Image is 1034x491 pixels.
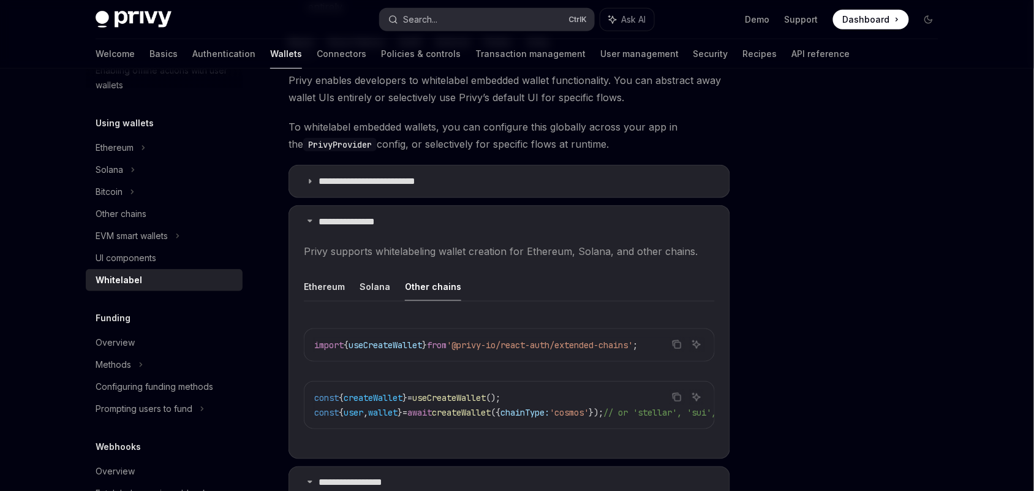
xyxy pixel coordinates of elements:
span: }); [589,407,603,418]
h5: Webhooks [96,440,141,454]
span: const [314,392,339,403]
a: Security [693,39,728,69]
span: Ask AI [621,13,646,26]
a: Support [785,13,818,26]
span: , [363,407,368,418]
div: Whitelabel [96,273,142,287]
div: Search... [403,12,437,27]
a: Other chains [86,203,243,225]
span: Dashboard [843,13,890,26]
button: Ask AI [600,9,654,31]
a: Wallets [270,39,302,69]
span: 'cosmos' [549,407,589,418]
a: Overview [86,332,243,354]
span: chainType: [500,407,549,418]
span: } [422,340,427,351]
div: Overview [96,464,135,479]
a: Authentication [192,39,255,69]
a: Dashboard [833,10,909,29]
span: // or 'stellar', 'sui', etc. [603,407,741,418]
div: Solana [96,162,123,177]
h5: Using wallets [96,116,154,131]
button: Ask AI [689,389,704,405]
a: API reference [792,39,850,69]
span: (); [486,392,500,403]
button: Search...CtrlK [380,9,594,31]
a: Demo [745,13,770,26]
span: } [402,392,407,403]
a: Configuring funding methods [86,376,243,398]
span: useCreateWallet [412,392,486,403]
a: UI components [86,247,243,269]
span: Ctrl K [568,15,587,25]
details: **** **** *****Privy supports whitelabeling wallet creation for Ethereum, Solana, and other chain... [289,205,730,459]
button: Other chains [405,272,461,301]
div: UI components [96,251,156,265]
span: = [407,392,412,403]
span: from [427,340,447,351]
div: Configuring funding methods [96,379,213,394]
div: Methods [96,357,131,372]
a: Connectors [317,39,366,69]
span: user [344,407,363,418]
div: EVM smart wallets [96,229,168,243]
span: To whitelabel embedded wallets, you can configure this globally across your app in the config, or... [289,118,730,153]
span: = [402,407,407,418]
span: { [339,392,344,403]
h5: Funding [96,311,130,325]
a: Policies & controls [381,39,461,69]
span: await [407,407,432,418]
span: ({ [491,407,500,418]
span: import [314,340,344,351]
div: Ethereum [96,140,134,155]
span: createWallet [432,407,491,418]
span: useCreateWallet [349,340,422,351]
a: Transaction management [475,39,586,69]
span: wallet [368,407,398,418]
span: } [398,407,402,418]
div: Prompting users to fund [96,402,192,416]
span: { [344,340,349,351]
a: Welcome [96,39,135,69]
code: PrivyProvider [303,138,377,151]
span: '@privy-io/react-auth/extended-chains' [447,340,633,351]
button: Ask AI [689,337,704,352]
a: User management [600,39,679,69]
a: Whitelabel [86,269,243,291]
span: const [314,407,339,418]
button: Ethereum [304,272,345,301]
button: Toggle dark mode [919,10,938,29]
span: Privy supports whitelabeling wallet creation for Ethereum, Solana, and other chains. [304,243,715,260]
img: dark logo [96,11,172,28]
button: Solana [360,272,390,301]
div: Other chains [96,207,146,221]
a: Basics [149,39,178,69]
a: Overview [86,460,243,482]
a: Recipes [743,39,777,69]
span: createWallet [344,392,402,403]
button: Copy the contents from the code block [669,337,685,352]
span: Privy enables developers to whitelabel embedded wallet functionality. You can abstract away walle... [289,72,730,106]
span: ; [633,340,638,351]
span: { [339,407,344,418]
button: Copy the contents from the code block [669,389,685,405]
div: Bitcoin [96,185,123,199]
div: Overview [96,335,135,350]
